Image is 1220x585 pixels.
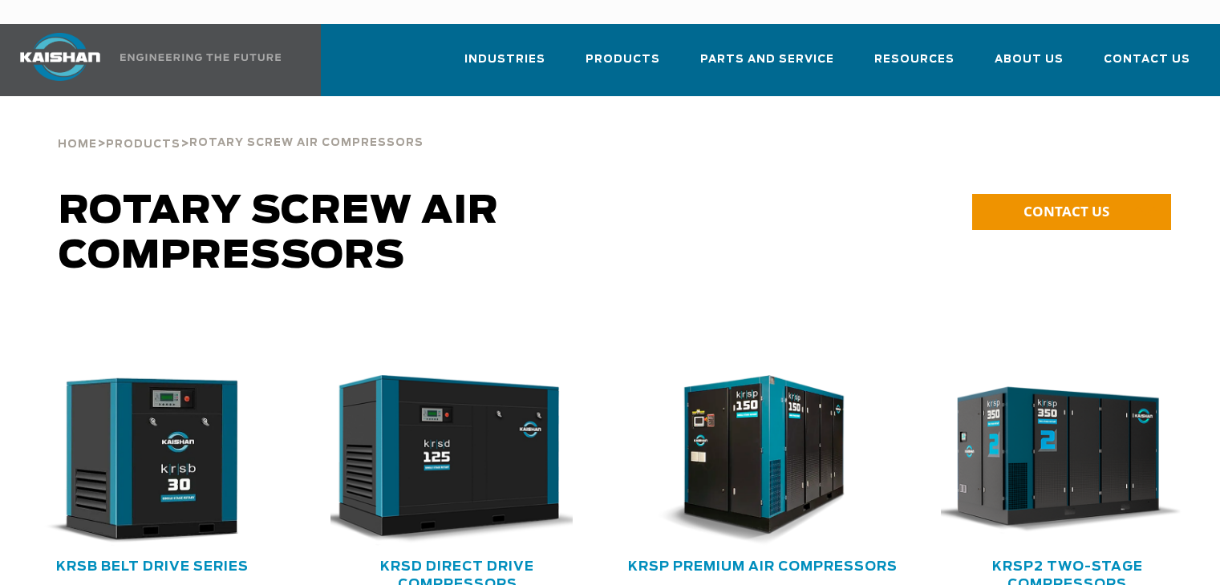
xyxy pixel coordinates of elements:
span: Industries [464,50,545,69]
span: Contact Us [1104,50,1190,69]
span: Products [106,139,180,150]
div: krsp350 [941,375,1194,546]
a: Contact Us [1104,38,1190,93]
span: Rotary Screw Air Compressors [189,138,424,148]
img: Engineering the future [120,54,281,61]
a: About Us [995,38,1064,93]
span: Products [586,50,660,69]
a: Parts and Service [700,38,834,93]
a: Industries [464,38,545,93]
a: CONTACT US [972,194,1171,230]
div: krsd125 [330,375,584,546]
span: About Us [995,50,1064,69]
div: krsp150 [636,375,890,546]
span: Home [58,139,97,150]
span: Rotary Screw Air Compressors [59,192,499,276]
a: Products [106,136,180,151]
a: Resources [874,38,955,93]
img: krsd125 [318,375,573,546]
img: krsb30 [14,375,268,546]
div: krsb30 [26,375,279,546]
a: Home [58,136,97,151]
span: Parts and Service [700,50,834,69]
a: KRSP Premium Air Compressors [628,560,898,573]
span: CONTACT US [1023,202,1109,220]
span: Resources [874,50,955,69]
div: > > [58,96,424,157]
img: krsp350 [929,375,1183,546]
a: KRSB Belt Drive Series [56,560,249,573]
img: krsp150 [624,375,878,546]
a: Products [586,38,660,93]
